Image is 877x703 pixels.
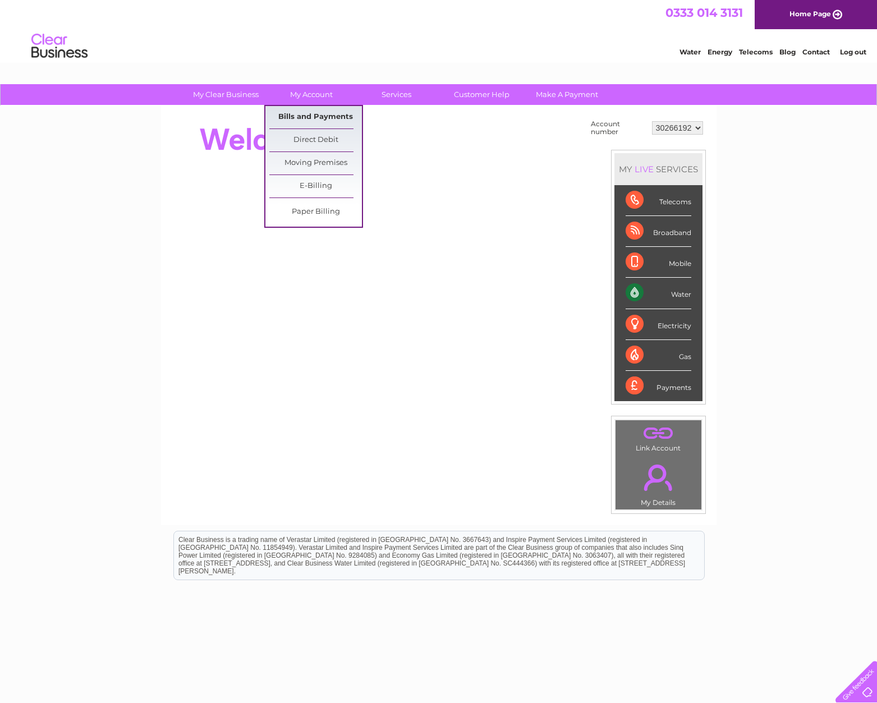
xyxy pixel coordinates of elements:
a: Moving Premises [269,152,362,174]
a: Energy [708,48,732,56]
a: Direct Debit [269,129,362,151]
div: Mobile [626,247,691,278]
a: Water [679,48,701,56]
a: Log out [840,48,866,56]
a: . [618,423,699,443]
a: Contact [802,48,830,56]
a: Telecoms [739,48,773,56]
div: Telecoms [626,185,691,216]
div: LIVE [632,164,656,174]
a: Customer Help [435,84,528,105]
a: Services [350,84,443,105]
td: Link Account [615,420,702,455]
td: Account number [588,117,649,139]
a: E-Billing [269,175,362,197]
div: Water [626,278,691,309]
a: . [618,458,699,497]
div: MY SERVICES [614,153,702,185]
a: My Account [265,84,357,105]
div: Clear Business is a trading name of Verastar Limited (registered in [GEOGRAPHIC_DATA] No. 3667643... [174,6,704,54]
div: Gas [626,340,691,371]
a: 0333 014 3131 [665,6,743,20]
a: Make A Payment [521,84,613,105]
div: Electricity [626,309,691,340]
div: Payments [626,371,691,401]
a: My Clear Business [180,84,272,105]
img: logo.png [31,29,88,63]
td: My Details [615,455,702,510]
a: Bills and Payments [269,106,362,128]
a: Blog [779,48,796,56]
div: Broadband [626,216,691,247]
a: Paper Billing [269,201,362,223]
